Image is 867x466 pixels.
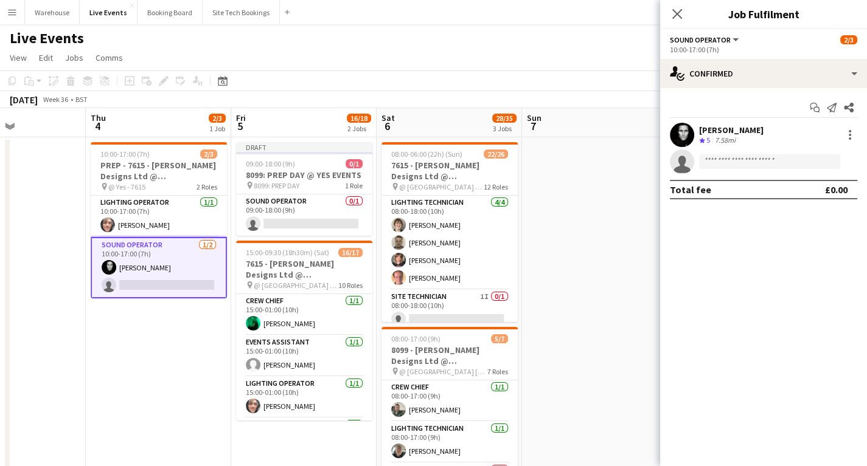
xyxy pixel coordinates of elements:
[487,367,508,376] span: 7 Roles
[236,142,372,236] app-job-card: Draft09:00-18:00 (9h)0/18099: PREP DAY @ YES EVENTS 8099: PREP DAY1 RoleSound Operator0/109:00-18...
[660,59,867,88] div: Confirmed
[91,50,128,66] a: Comms
[527,112,541,123] span: Sun
[200,149,217,159] span: 2/3
[108,182,145,191] span: @ Yes - 7615
[381,290,518,331] app-card-role: Site Technician1I0/108:00-18:00 (10h)
[236,258,372,280] h3: 7615 - [PERSON_NAME] Designs Ltd @ [GEOGRAPHIC_DATA]
[91,160,227,182] h3: PREP - 7615 - [PERSON_NAME] Designs Ltd @ [GEOGRAPHIC_DATA]
[670,35,731,44] span: Sound Operator
[10,94,38,106] div: [DATE]
[236,112,246,123] span: Fri
[203,1,280,24] button: Site Tech Bookings
[234,119,246,133] span: 5
[236,294,372,335] app-card-role: Crew Chief1/115:00-01:00 (10h)[PERSON_NAME]
[399,367,487,376] span: @ [GEOGRAPHIC_DATA] [GEOGRAPHIC_DATA] - 8099
[347,124,371,133] div: 2 Jobs
[236,194,372,236] app-card-role: Sound Operator0/109:00-18:00 (9h)
[840,35,857,44] span: 2/3
[254,281,338,290] span: @ [GEOGRAPHIC_DATA] - 7615
[236,142,372,152] div: Draft
[100,149,150,159] span: 10:00-17:00 (7h)
[670,45,857,54] div: 10:00-17:00 (7h)
[484,149,508,159] span: 22/26
[10,29,84,47] h1: Live Events
[65,52,83,63] span: Jobs
[91,196,227,237] app-card-role: Lighting Operator1/110:00-17:00 (7h)[PERSON_NAME]
[338,281,363,290] span: 10 Roles
[10,52,27,63] span: View
[236,377,372,418] app-card-role: Lighting Operator1/115:00-01:00 (10h)[PERSON_NAME]
[712,135,738,146] div: 7.58mi
[381,344,518,366] h3: 8099 - [PERSON_NAME] Designs Ltd @ [GEOGRAPHIC_DATA]
[246,159,295,168] span: 09:00-18:00 (9h)
[381,160,518,182] h3: 7615 - [PERSON_NAME] Designs Ltd @ [GEOGRAPHIC_DATA]
[246,248,329,257] span: 15:00-09:30 (18h30m) (Sat)
[825,183,848,196] div: £0.00
[660,6,867,22] h3: Job Fulfilment
[399,182,484,191] span: @ [GEOGRAPHIC_DATA] - 7615
[209,124,225,133] div: 1 Job
[89,119,106,133] span: 4
[197,182,217,191] span: 2 Roles
[670,35,740,44] button: Sound Operator
[699,125,764,135] div: [PERSON_NAME]
[236,170,372,180] h3: 8099: PREP DAY @ YES EVENTS
[381,112,395,123] span: Sat
[236,241,372,420] app-job-card: 15:00-09:30 (18h30m) (Sat)16/177615 - [PERSON_NAME] Designs Ltd @ [GEOGRAPHIC_DATA] @ [GEOGRAPHIC...
[484,182,508,191] span: 12 Roles
[25,1,80,24] button: Warehouse
[391,149,462,159] span: 08:00-06:00 (22h) (Sun)
[381,196,518,290] app-card-role: Lighting Technician4/408:00-18:00 (10h)[PERSON_NAME][PERSON_NAME][PERSON_NAME][PERSON_NAME]
[670,183,711,196] div: Total fee
[60,50,88,66] a: Jobs
[381,380,518,422] app-card-role: Crew Chief1/108:00-17:00 (9h)[PERSON_NAME]
[491,334,508,343] span: 5/7
[40,95,71,104] span: Week 36
[75,95,88,104] div: BST
[492,114,517,123] span: 28/35
[381,422,518,463] app-card-role: Lighting Technician1/108:00-17:00 (9h)[PERSON_NAME]
[525,119,541,133] span: 7
[391,334,440,343] span: 08:00-17:00 (9h)
[209,114,226,123] span: 2/3
[91,237,227,298] app-card-role: Sound Operator1/210:00-17:00 (7h)[PERSON_NAME]
[91,142,227,298] app-job-card: 10:00-17:00 (7h)2/3PREP - 7615 - [PERSON_NAME] Designs Ltd @ [GEOGRAPHIC_DATA] @ Yes - 76152 Role...
[493,124,516,133] div: 3 Jobs
[380,119,395,133] span: 6
[138,1,203,24] button: Booking Board
[96,52,123,63] span: Comms
[39,52,53,63] span: Edit
[347,114,371,123] span: 16/18
[338,248,363,257] span: 16/17
[80,1,138,24] button: Live Events
[254,181,299,190] span: 8099: PREP DAY
[91,112,106,123] span: Thu
[5,50,32,66] a: View
[381,142,518,322] app-job-card: 08:00-06:00 (22h) (Sun)22/267615 - [PERSON_NAME] Designs Ltd @ [GEOGRAPHIC_DATA] @ [GEOGRAPHIC_DA...
[345,181,363,190] span: 1 Role
[236,335,372,377] app-card-role: Events Assistant1/115:00-01:00 (10h)[PERSON_NAME]
[34,50,58,66] a: Edit
[346,159,363,168] span: 0/1
[706,135,710,145] span: 5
